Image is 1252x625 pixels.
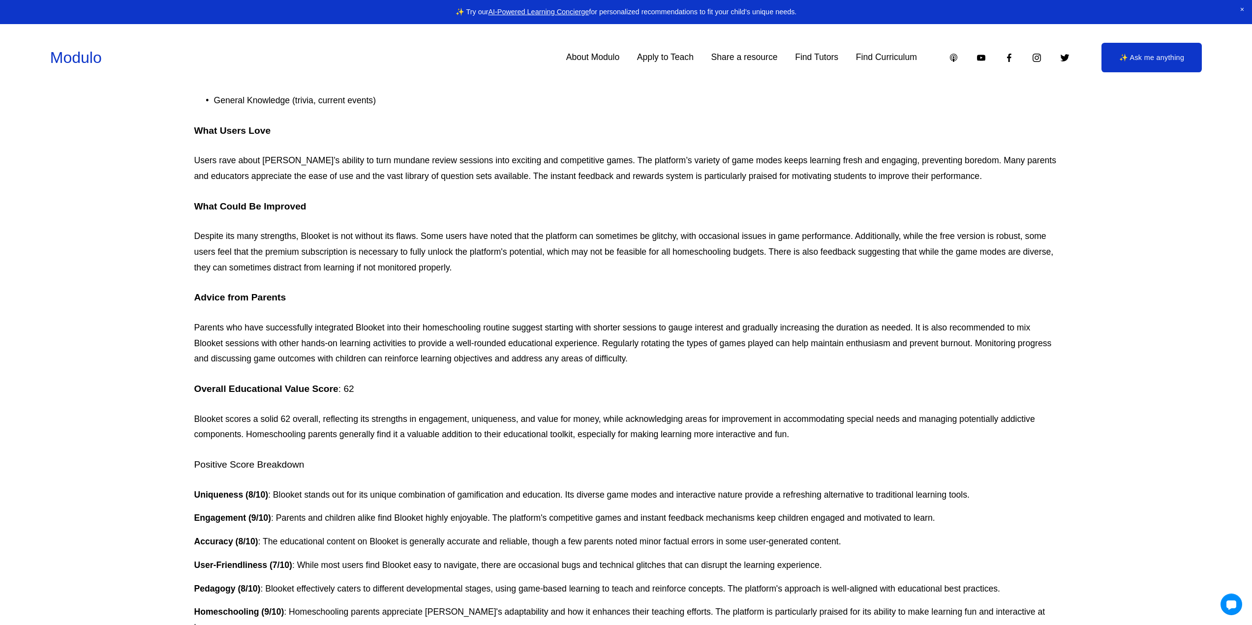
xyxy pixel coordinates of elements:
[194,584,260,594] strong: Pedagogy (8/10)
[194,536,258,546] strong: Accuracy (8/10)
[856,49,917,66] a: Find Curriculum
[194,229,1058,275] p: Despite its many strengths, Blooket is not without its flaws. Some users have noted that the plat...
[194,292,286,302] strong: Advice from Parents
[194,558,1058,573] p: : While most users find Blooket easy to navigate, there are occasional bugs and technical glitche...
[194,510,1058,526] p: : Parents and children alike find Blooket highly enjoyable. The platform's competitive games and ...
[194,513,271,523] strong: Engagement (9/10)
[194,534,1058,550] p: : The educational content on Blooket is generally accurate and reliable, though a few parents not...
[711,49,778,66] a: Share a resource
[1032,53,1042,63] a: Instagram
[50,49,102,66] a: Modulo
[194,201,306,211] strong: What Could Be Improved
[194,320,1058,367] p: Parents who have successfully integrated Blooket into their homeschooling routine suggest startin...
[1060,53,1070,63] a: Twitter
[194,490,268,500] strong: Uniqueness (8/10)
[194,125,271,136] strong: What Users Love
[566,49,620,66] a: About Modulo
[214,93,1058,109] p: General Knowledge (trivia, current events)
[488,8,589,16] a: AI-Powered Learning Concierge
[976,53,986,63] a: YouTube
[194,412,1058,443] p: Blooket scores a solid 62 overall, reflecting its strengths in engagement, uniqueness, and value ...
[194,384,338,394] strong: Overall Educational Value Score
[194,383,1058,396] h4: : 62
[637,49,694,66] a: Apply to Teach
[194,581,1058,597] p: : Blooket effectively caters to different developmental stages, using game-based learning to teac...
[194,458,1058,472] h4: Positive Score Breakdown
[1101,43,1202,72] a: ✨ Ask me anything
[795,49,838,66] a: Find Tutors
[194,153,1058,184] p: Users rave about [PERSON_NAME]’s ability to turn mundane review sessions into exciting and compet...
[194,607,284,617] strong: Homeschooling (9/10)
[948,53,959,63] a: Apple Podcasts
[194,487,1058,503] p: : Blooket stands out for its unique combination of gamification and education. Its diverse game m...
[194,560,292,570] strong: User-Friendliness (7/10)
[1004,53,1014,63] a: Facebook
